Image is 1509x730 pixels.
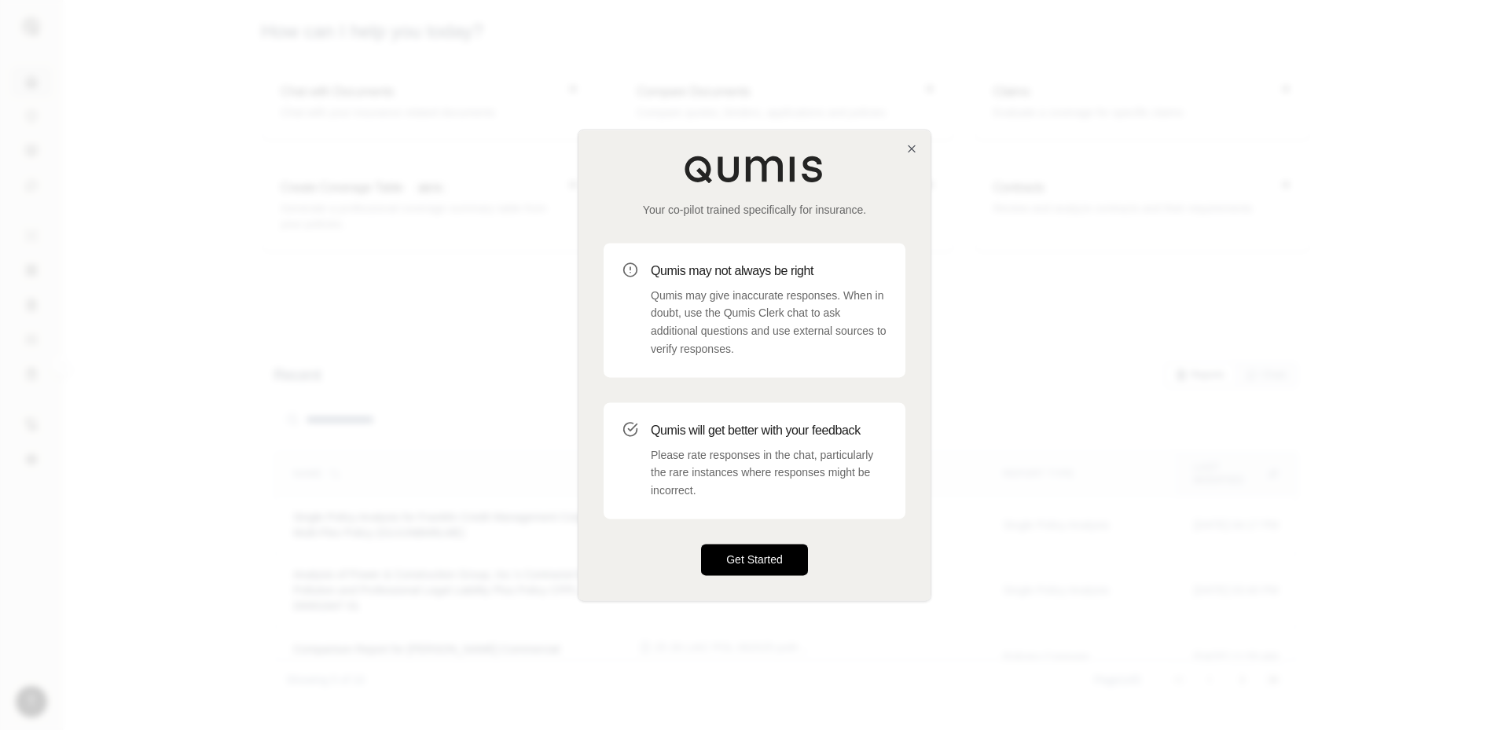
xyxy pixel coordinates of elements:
[651,421,887,440] h3: Qumis will get better with your feedback
[651,262,887,281] h3: Qumis may not always be right
[604,202,905,218] p: Your co-pilot trained specifically for insurance.
[651,287,887,358] p: Qumis may give inaccurate responses. When in doubt, use the Qumis Clerk chat to ask additional qu...
[701,544,808,575] button: Get Started
[684,155,825,183] img: Qumis Logo
[651,446,887,500] p: Please rate responses in the chat, particularly the rare instances where responses might be incor...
